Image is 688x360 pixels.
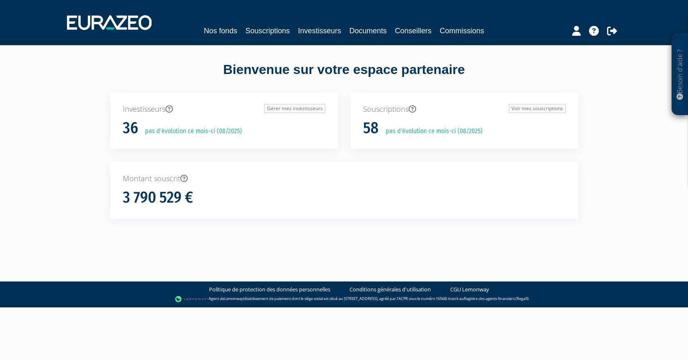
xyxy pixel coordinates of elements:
h1: 58 [363,120,379,137]
img: logo-lemonway.png [175,295,207,303]
a: Nos fonds [204,25,237,37]
a: Voir mes souscriptions [509,104,566,113]
a: Registre des agents financiers (Regafi) [464,296,529,301]
a: Souscriptions [245,25,290,37]
a: Conditions générales d'utilisation [350,286,431,293]
div: Bienvenue sur votre espace partenaire [104,60,584,92]
p: Montant souscrit [123,173,566,184]
p: Souscriptions [363,104,566,115]
a: Commissions [440,25,484,37]
a: Investisseurs [298,25,341,37]
a: Documents [350,25,387,37]
h1: 36 [123,120,138,137]
a: CGU Lemonway [450,286,489,293]
div: - Agent de (établissement de paiement dont le siège social est situé au [STREET_ADDRESS], agréé p... [8,295,680,303]
p: pas d'évolution ce mois-ci (08/2025) [380,127,483,136]
p: pas d'évolution ce mois-ci (08/2025) [139,127,242,136]
h1: 3 790 529 € [123,189,193,206]
p: Investisseurs [123,104,325,115]
p: Besoin d'aide ? [675,37,685,111]
a: Politique de protection des données personnelles [209,286,330,293]
a: Gérer mes investisseurs [265,104,325,113]
a: Lemonway [224,296,243,301]
a: Conseillers [395,25,432,37]
img: 1732889491-logotype_eurazeo_blanc_rvb.png [67,15,152,30]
